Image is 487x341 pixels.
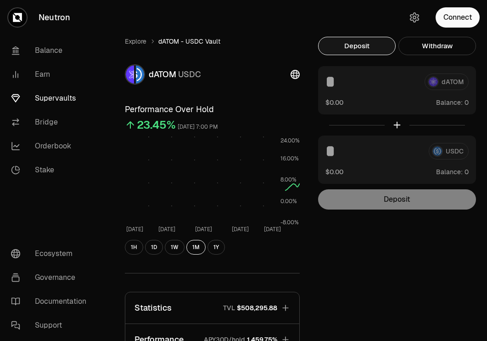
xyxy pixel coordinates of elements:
div: dATOM [149,68,201,81]
span: Balance: [436,98,463,107]
tspan: [DATE] [232,226,249,233]
tspan: [DATE] [126,226,143,233]
tspan: [DATE] [158,226,175,233]
tspan: 16.00% [280,155,299,162]
a: Supervaults [4,86,99,110]
button: 1W [165,240,185,255]
tspan: 0.00% [280,198,297,205]
tspan: 24.00% [280,137,300,144]
span: USDC [178,69,201,80]
tspan: [DATE] [264,226,281,233]
img: dATOM Logo [126,65,134,84]
a: Explore [125,37,146,46]
a: Bridge [4,110,99,134]
span: dATOM - USDC Vault [158,37,220,46]
div: 23.45% [137,118,176,132]
button: 1D [145,240,163,255]
button: StatisticsTVL$508,295.88 [125,292,299,324]
button: $0.00 [325,97,343,107]
button: 1H [125,240,143,255]
a: Earn [4,63,99,86]
a: Orderbook [4,134,99,158]
a: Balance [4,39,99,63]
a: Documentation [4,290,99,313]
button: Connect [436,7,480,28]
h3: Performance Over Hold [125,103,300,116]
a: Stake [4,158,99,182]
span: $508,295.88 [237,303,277,313]
div: [DATE] 7:00 PM [178,122,218,132]
tspan: [DATE] [195,226,212,233]
span: Balance: [436,167,463,176]
button: Deposit [318,37,396,55]
p: TVL [223,303,235,313]
button: 1Y [207,240,225,255]
a: Ecosystem [4,242,99,266]
tspan: 8.00% [280,176,297,183]
button: $0.00 [325,167,343,176]
nav: breadcrumb [125,37,300,46]
a: Governance [4,266,99,290]
button: Withdraw [398,37,476,55]
img: USDC Logo [136,65,144,84]
a: Support [4,313,99,337]
button: 1M [186,240,206,255]
tspan: -8.00% [280,219,299,226]
p: Statistics [134,301,172,314]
